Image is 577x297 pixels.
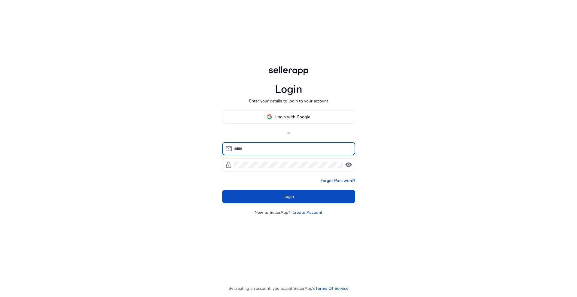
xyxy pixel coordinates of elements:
a: Create Account [292,209,322,216]
p: Enter your details to login to your account [249,98,328,104]
p: New to SellerApp? [255,209,290,216]
span: Login with Google [275,114,310,120]
button: Login with Google [222,110,355,124]
h1: Login [275,83,302,96]
span: mail [225,145,232,152]
span: Login [283,193,294,200]
a: Terms Of Service [315,285,349,292]
span: visibility [345,161,352,168]
p: or [222,130,355,136]
img: google-logo.svg [267,114,272,120]
a: Forgot Password? [320,177,355,184]
span: lock [225,161,232,168]
button: Login [222,190,355,203]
